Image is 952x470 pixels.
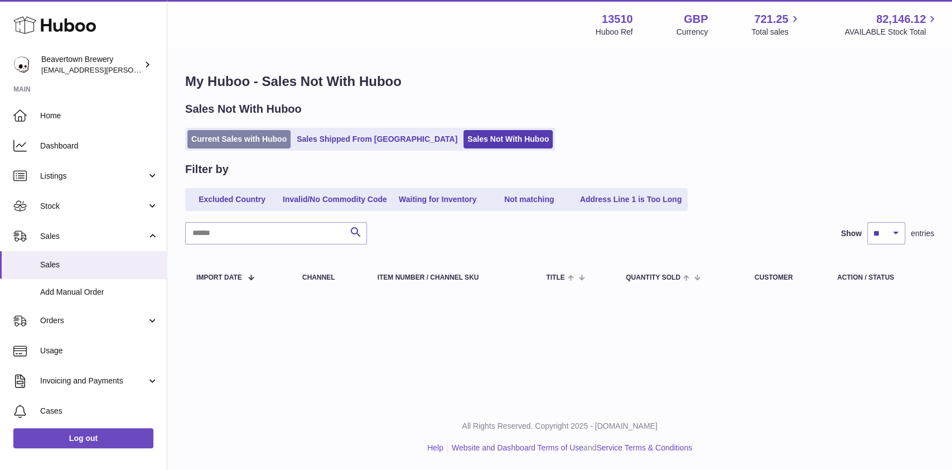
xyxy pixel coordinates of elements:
[596,27,633,37] div: Huboo Ref
[187,190,277,209] a: Excluded Country
[40,141,158,151] span: Dashboard
[463,130,553,148] a: Sales Not With Huboo
[602,12,633,27] strong: 13510
[293,130,461,148] a: Sales Shipped From [GEOGRAPHIC_DATA]
[40,171,147,181] span: Listings
[626,274,680,281] span: Quantity Sold
[596,443,692,452] a: Service Terms & Conditions
[378,274,524,281] div: Item Number / Channel SKU
[684,12,708,27] strong: GBP
[40,315,147,326] span: Orders
[13,56,30,73] img: kit.lowe@beavertownbrewery.co.uk
[187,130,291,148] a: Current Sales with Huboo
[185,102,302,117] h2: Sales Not With Huboo
[41,54,142,75] div: Beavertown Brewery
[40,260,158,270] span: Sales
[448,443,692,453] li: and
[279,190,391,209] a: Invalid/No Commodity Code
[40,201,147,212] span: Stock
[576,190,686,209] a: Address Line 1 is Too Long
[41,65,224,74] span: [EMAIL_ADDRESS][PERSON_NAME][DOMAIN_NAME]
[844,12,939,37] a: 82,146.12 AVAILABLE Stock Total
[485,190,574,209] a: Not matching
[751,12,801,37] a: 721.25 Total sales
[876,12,926,27] span: 82,146.12
[40,231,147,242] span: Sales
[755,274,815,281] div: Customer
[844,27,939,37] span: AVAILABLE Stock Total
[754,12,788,27] span: 721.25
[302,274,355,281] div: Channel
[40,111,158,121] span: Home
[176,421,943,431] p: All Rights Reserved. Copyright 2025 - [DOMAIN_NAME]
[196,274,242,281] span: Import date
[393,190,482,209] a: Waiting for Inventory
[546,274,564,281] span: Title
[837,274,923,281] div: Action / Status
[40,287,158,298] span: Add Manual Order
[40,376,147,386] span: Invoicing and Payments
[40,346,158,356] span: Usage
[452,443,583,452] a: Website and Dashboard Terms of Use
[185,73,934,90] h1: My Huboo - Sales Not With Huboo
[185,162,229,177] h2: Filter by
[13,428,153,448] a: Log out
[751,27,801,37] span: Total sales
[841,228,862,239] label: Show
[911,228,934,239] span: entries
[40,406,158,416] span: Cases
[676,27,708,37] div: Currency
[427,443,443,452] a: Help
